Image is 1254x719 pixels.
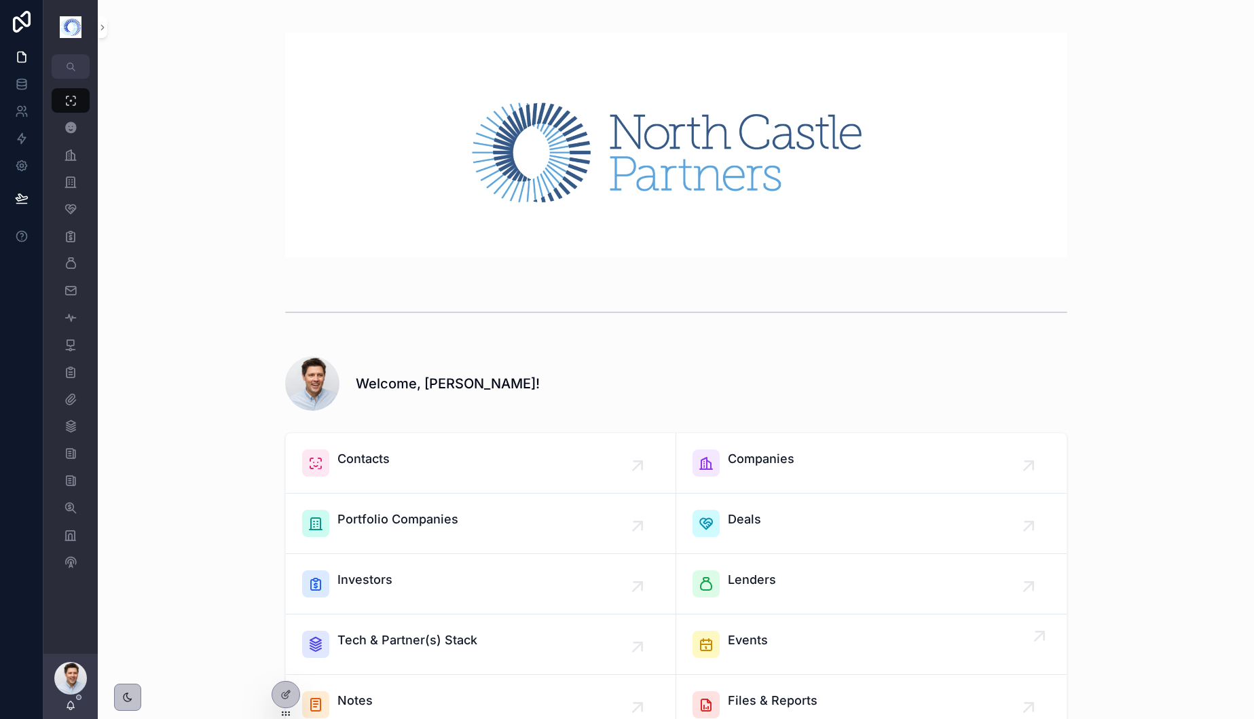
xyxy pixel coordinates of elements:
a: Companies [676,433,1067,494]
a: Deals [676,494,1067,554]
a: Events [676,614,1067,675]
a: Investors [286,554,676,614]
span: Contacts [337,449,390,468]
span: Notes [337,691,373,710]
span: Companies [728,449,794,468]
span: Deals [728,510,761,529]
h1: Welcome, [PERSON_NAME]! [356,374,540,393]
img: 25097-Screenshot_2-2-2025_221855_northcastlepartners.com.jpeg [285,33,1067,257]
span: Lenders [728,570,776,589]
a: Lenders [676,554,1067,614]
a: Tech & Partner(s) Stack [286,614,676,675]
span: Investors [337,570,392,589]
span: Files & Reports [728,691,817,710]
img: App logo [60,16,81,38]
span: Tech & Partner(s) Stack [337,631,477,650]
div: scrollable content [43,79,98,592]
span: Portfolio Companies [337,510,458,529]
a: Contacts [286,433,676,494]
span: Events [728,631,768,650]
a: Portfolio Companies [286,494,676,554]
